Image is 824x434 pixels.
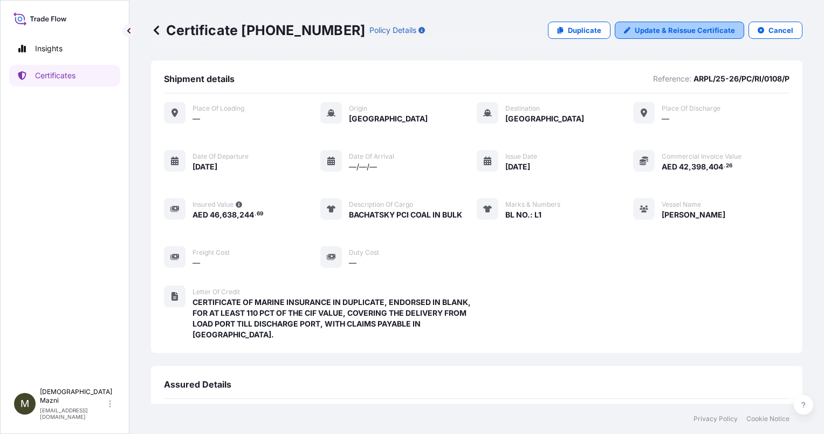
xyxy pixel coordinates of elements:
span: Origin [349,104,367,113]
span: Description of cargo [349,200,413,209]
a: Certificates [9,65,120,86]
span: 638 [222,211,237,219]
a: Insights [9,38,120,59]
span: Place of Loading [193,104,244,113]
span: Letter of Credit [193,288,240,296]
span: BACHATSKY PCI COAL IN BULK [349,209,462,220]
span: 46 [210,211,219,219]
span: — [349,257,356,268]
p: Duplicate [568,25,601,36]
p: Cancel [768,25,793,36]
span: — [193,257,200,268]
p: Reference: [653,73,691,84]
span: [GEOGRAPHIC_DATA] [505,113,584,124]
span: . [255,212,256,216]
p: Policy Details [369,25,416,36]
span: Issue Date [505,152,537,161]
span: , [237,211,239,219]
span: , [689,163,691,171]
span: Freight Cost [193,248,230,257]
span: [GEOGRAPHIC_DATA] [349,113,428,124]
span: — [662,113,669,124]
span: AED [662,163,677,171]
span: Date of departure [193,152,249,161]
a: Duplicate [548,22,610,39]
p: Certificate [PHONE_NUMBER] [151,22,365,39]
a: Update & Reissue Certificate [615,22,744,39]
p: Update & Reissue Certificate [635,25,735,36]
span: Date of arrival [349,152,394,161]
span: 26 [726,164,732,168]
span: Duty Cost [349,248,379,257]
span: , [219,211,222,219]
span: [PERSON_NAME] [662,209,725,220]
span: Place of discharge [662,104,720,113]
span: , [706,163,709,171]
span: . [724,164,725,168]
span: —/—/— [349,161,377,172]
span: [DATE] [193,161,217,172]
a: Cookie Notice [746,415,789,423]
span: 398 [691,163,706,171]
span: [DATE] [505,161,530,172]
p: [DEMOGRAPHIC_DATA] Mazni [40,388,107,405]
p: [EMAIL_ADDRESS][DOMAIN_NAME] [40,407,107,420]
span: Destination [505,104,540,113]
span: CERTIFICATE OF MARINE INSURANCE IN DUPLICATE, ENDORSED IN BLANK, FOR AT LEAST 110 PCT OF THE CIF ... [193,297,477,340]
span: 69 [257,212,263,216]
span: AED [193,211,208,219]
p: ARPL/25-26/PC/RI/0108/P [693,73,789,84]
span: 404 [709,163,723,171]
span: 244 [239,211,254,219]
p: Certificates [35,70,75,81]
p: Insights [35,43,63,54]
span: BL NO.: L1 [505,209,541,220]
span: Shipment details [164,73,235,84]
span: Marks & Numbers [505,200,560,209]
a: Privacy Policy [693,415,738,423]
span: M [20,398,29,409]
span: Commercial Invoice Value [662,152,741,161]
span: — [193,113,200,124]
button: Cancel [749,22,802,39]
span: Vessel Name [662,200,701,209]
span: 42 [679,163,689,171]
span: Assured Details [164,379,231,390]
span: Insured Value [193,200,234,209]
